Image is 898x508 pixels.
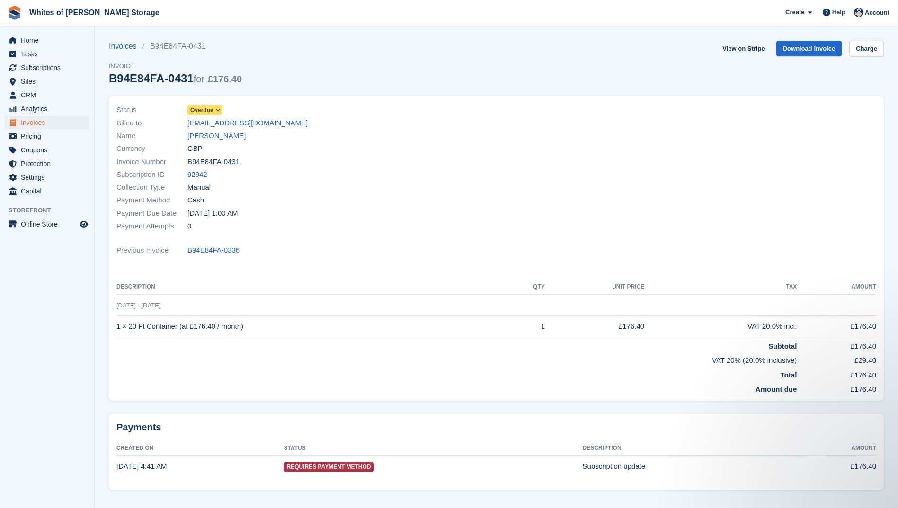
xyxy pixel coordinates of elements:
a: menu [5,47,89,61]
span: Pricing [21,130,78,143]
td: £29.40 [797,351,876,366]
th: Status [284,441,582,456]
a: menu [5,34,89,47]
span: Settings [21,171,78,184]
span: CRM [21,88,78,102]
td: VAT 20% (20.0% inclusive) [116,351,797,366]
a: menu [5,184,89,198]
img: stora-icon-8386f47178a22dfd0bd8f6a31ec36ba5ce8667c1dd55bd0f319d3a0aa187defe.svg [8,6,22,20]
a: Download Invoice [776,41,842,56]
strong: Amount due [756,385,797,393]
a: menu [5,130,89,143]
span: Status [116,105,187,115]
th: Tax [644,280,797,295]
th: Description [116,280,509,295]
strong: Subtotal [768,342,797,350]
a: menu [5,88,89,102]
td: £176.40 [545,316,644,337]
span: Collection Type [116,182,187,193]
td: £176.40 [797,316,876,337]
span: Overdue [190,106,213,114]
span: [DATE] - [DATE] [116,302,160,309]
span: Currency [116,143,187,154]
a: Overdue [187,105,222,115]
td: 1 × 20 Ft Container (at £176.40 / month) [116,316,509,337]
span: Payment Due Date [116,208,187,219]
a: Preview store [78,219,89,230]
th: Created On [116,441,284,456]
a: menu [5,102,89,115]
span: B94E84FA-0431 [187,157,240,167]
a: menu [5,61,89,74]
td: 1 [509,316,545,337]
span: Home [21,34,78,47]
span: Billed to [116,118,187,129]
span: Help [832,8,845,17]
span: GBP [187,143,203,154]
a: menu [5,75,89,88]
span: for [194,74,204,84]
a: Invoices [109,41,142,52]
span: Cash [187,195,204,206]
a: Whites of [PERSON_NAME] Storage [26,5,163,20]
a: [PERSON_NAME] [187,131,246,141]
a: View on Stripe [719,41,768,56]
time: 2025-10-01 03:41:21 UTC [116,462,167,470]
span: Manual [187,182,211,193]
div: B94E84FA-0431 [109,72,242,85]
span: Online Store [21,218,78,231]
span: Name [116,131,187,141]
th: Amount [797,280,876,295]
span: Subscriptions [21,61,78,74]
span: Requires Payment Method [284,462,373,472]
span: £176.40 [208,74,242,84]
span: Protection [21,157,78,170]
th: Unit Price [545,280,644,295]
span: Coupons [21,143,78,157]
span: Invoice Number [116,157,187,167]
span: Previous Invoice [116,245,187,256]
img: Wendy [854,8,863,17]
td: £176.40 [797,380,876,395]
a: menu [5,157,89,170]
a: Charge [849,41,884,56]
td: £176.40 [797,337,876,351]
span: Storefront [9,206,94,215]
span: Analytics [21,102,78,115]
span: Tasks [21,47,78,61]
span: Payment Method [116,195,187,206]
nav: breadcrumbs [109,41,242,52]
span: 0 [187,221,191,232]
th: Amount [791,441,876,456]
time: 2025-10-02 00:00:00 UTC [187,208,238,219]
span: Create [785,8,804,17]
a: 92942 [187,169,207,180]
span: Payment Attempts [116,221,187,232]
span: Account [865,8,889,18]
h2: Payments [116,421,876,433]
th: QTY [509,280,545,295]
th: Description [583,441,791,456]
strong: Total [781,371,797,379]
a: menu [5,116,89,129]
div: VAT 20.0% incl. [644,321,797,332]
span: Invoice [109,61,242,71]
td: Subscription update [583,456,791,477]
a: menu [5,218,89,231]
a: [EMAIL_ADDRESS][DOMAIN_NAME] [187,118,308,129]
td: £176.40 [791,456,876,477]
span: Sites [21,75,78,88]
span: Capital [21,184,78,198]
td: £176.40 [797,366,876,381]
a: menu [5,143,89,157]
span: Invoices [21,116,78,129]
span: Subscription ID [116,169,187,180]
a: B94E84FA-0336 [187,245,240,256]
a: menu [5,171,89,184]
